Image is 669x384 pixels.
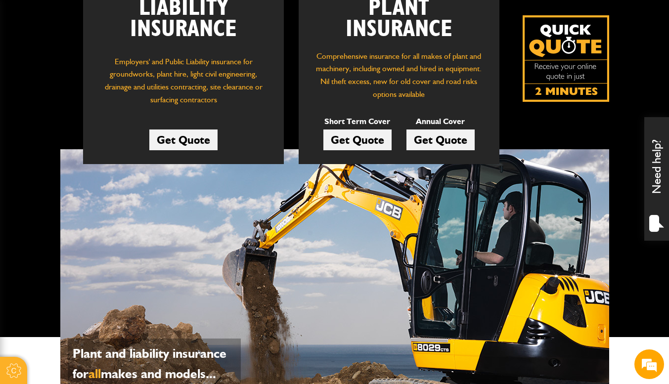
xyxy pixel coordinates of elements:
a: Get your insurance quote isn just 2-minutes [523,15,609,102]
a: Get Quote [323,129,392,150]
p: Employers' and Public Liability insurance for groundworks, plant hire, light civil engineering, d... [98,55,269,111]
p: Annual Cover [406,115,475,128]
a: Get Quote [149,129,218,150]
p: Plant and liability insurance for makes and models... [73,343,236,384]
p: Comprehensive insurance for all makes of plant and machinery, including owned and hired in equipm... [313,50,485,100]
a: Get Quote [406,129,475,150]
div: Need help? [644,117,669,241]
img: Quick Quote [523,15,609,102]
span: all [89,366,101,382]
p: Short Term Cover [323,115,392,128]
